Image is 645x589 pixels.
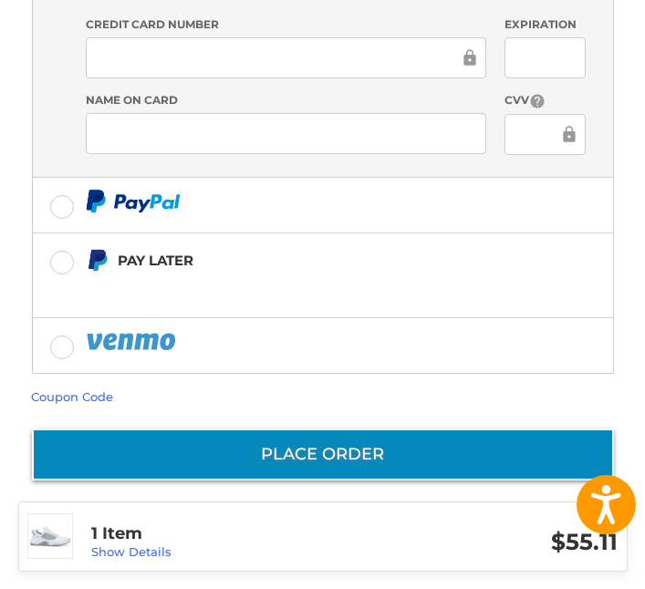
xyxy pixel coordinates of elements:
h3: 1 Item [91,523,355,544]
a: Show Details [91,544,172,559]
img: PayPal icon [86,330,179,353]
a: Coupon Code [32,389,114,404]
img: PayPal icon [86,190,181,212]
label: Expiration [505,16,587,33]
img: Puma Men's GS-One Spikeless Golf Shoes [28,514,72,558]
div: Pay Later [118,245,467,275]
iframe: PayPal Message 1 [86,280,467,295]
button: Place Order [32,429,614,480]
img: Pay Later icon [86,249,109,272]
h3: $55.11 [354,528,618,556]
label: Credit Card Number [86,16,486,33]
label: CVV [505,92,587,109]
label: Name on Card [86,92,486,108]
